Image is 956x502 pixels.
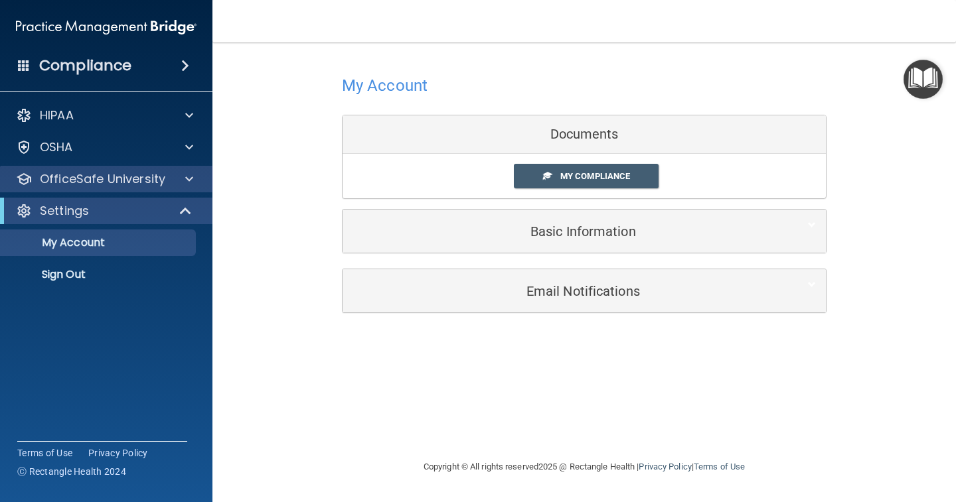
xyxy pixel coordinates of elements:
[16,203,193,219] a: Settings
[16,139,193,155] a: OSHA
[40,107,74,123] p: HIPAA
[40,203,89,219] p: Settings
[342,77,428,94] h4: My Account
[353,216,816,246] a: Basic Information
[904,60,943,99] button: Open Resource Center
[342,446,827,488] div: Copyright © All rights reserved 2025 @ Rectangle Health | |
[17,465,126,478] span: Ⓒ Rectangle Health 2024
[639,462,691,471] a: Privacy Policy
[17,446,72,460] a: Terms of Use
[39,56,131,75] h4: Compliance
[88,446,148,460] a: Privacy Policy
[353,224,775,239] h5: Basic Information
[353,284,775,298] h5: Email Notifications
[16,107,193,123] a: HIPAA
[16,171,193,187] a: OfficeSafe University
[16,14,197,40] img: PMB logo
[40,139,73,155] p: OSHA
[353,276,816,306] a: Email Notifications
[40,171,165,187] p: OfficeSafe University
[9,236,190,249] p: My Account
[343,115,826,154] div: Documents
[560,171,630,181] span: My Compliance
[694,462,745,471] a: Terms of Use
[9,268,190,281] p: Sign Out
